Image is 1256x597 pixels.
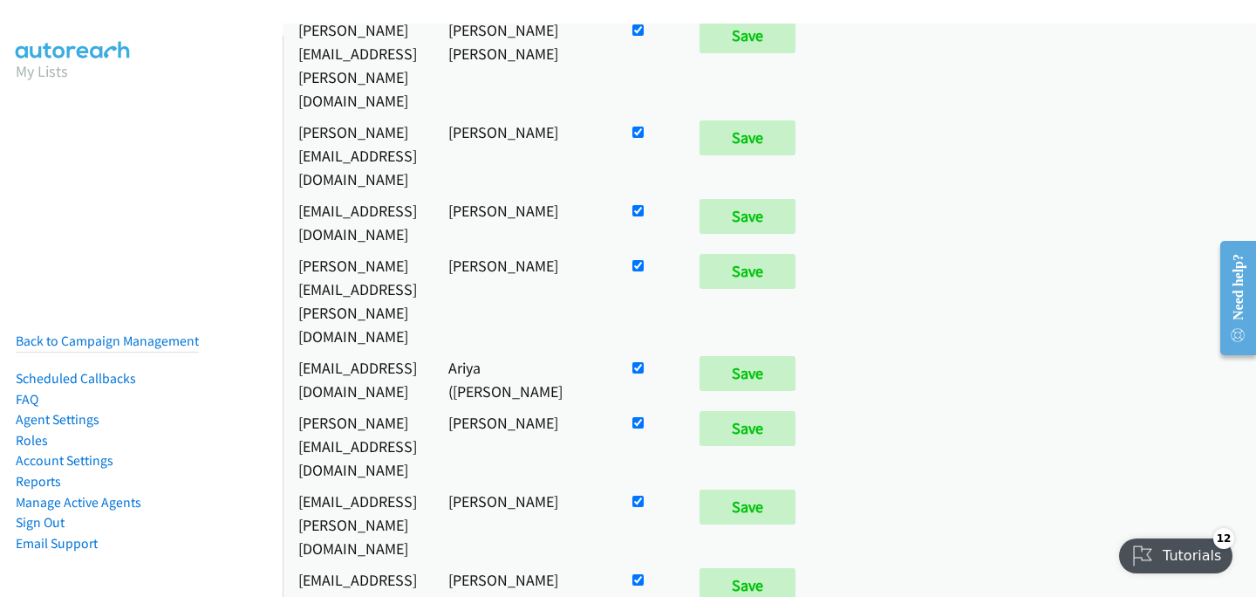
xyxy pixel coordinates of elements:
input: Save [700,490,795,525]
input: Save [700,356,795,391]
a: Agent Settings [16,411,99,428]
td: Ariya ([PERSON_NAME] [433,352,613,407]
td: [EMAIL_ADDRESS][PERSON_NAME][DOMAIN_NAME] [283,485,433,564]
td: [PERSON_NAME][EMAIL_ADDRESS][PERSON_NAME][DOMAIN_NAME] [283,14,433,116]
input: Save [700,18,795,53]
td: [PERSON_NAME] [433,250,613,352]
a: My Lists [16,61,68,81]
a: Account Settings [16,452,113,469]
td: [PERSON_NAME][EMAIL_ADDRESS][DOMAIN_NAME] [283,407,433,485]
input: Save [700,411,795,446]
td: [PERSON_NAME] [433,485,613,564]
iframe: Resource Center [1206,229,1256,367]
iframe: Checklist [1109,521,1243,584]
input: Save [700,254,795,289]
input: Save [700,120,795,155]
a: Back to Campaign Management [16,333,199,349]
a: Email Support [16,535,98,552]
td: [PERSON_NAME] [433,116,613,195]
a: Roles [16,432,48,449]
a: Manage Active Agents [16,494,141,511]
a: Reports [16,473,61,490]
td: [PERSON_NAME] [433,407,613,485]
input: Save [700,199,795,234]
td: [PERSON_NAME] [433,195,613,250]
td: [PERSON_NAME][EMAIL_ADDRESS][PERSON_NAME][DOMAIN_NAME] [283,250,433,352]
td: [EMAIL_ADDRESS][DOMAIN_NAME] [283,352,433,407]
td: [PERSON_NAME][EMAIL_ADDRESS][DOMAIN_NAME] [283,116,433,195]
a: Sign Out [16,514,65,531]
td: [EMAIL_ADDRESS][DOMAIN_NAME] [283,195,433,250]
a: FAQ [16,391,38,408]
a: Scheduled Callbacks [16,370,136,387]
td: [PERSON_NAME] [PERSON_NAME] [433,14,613,116]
